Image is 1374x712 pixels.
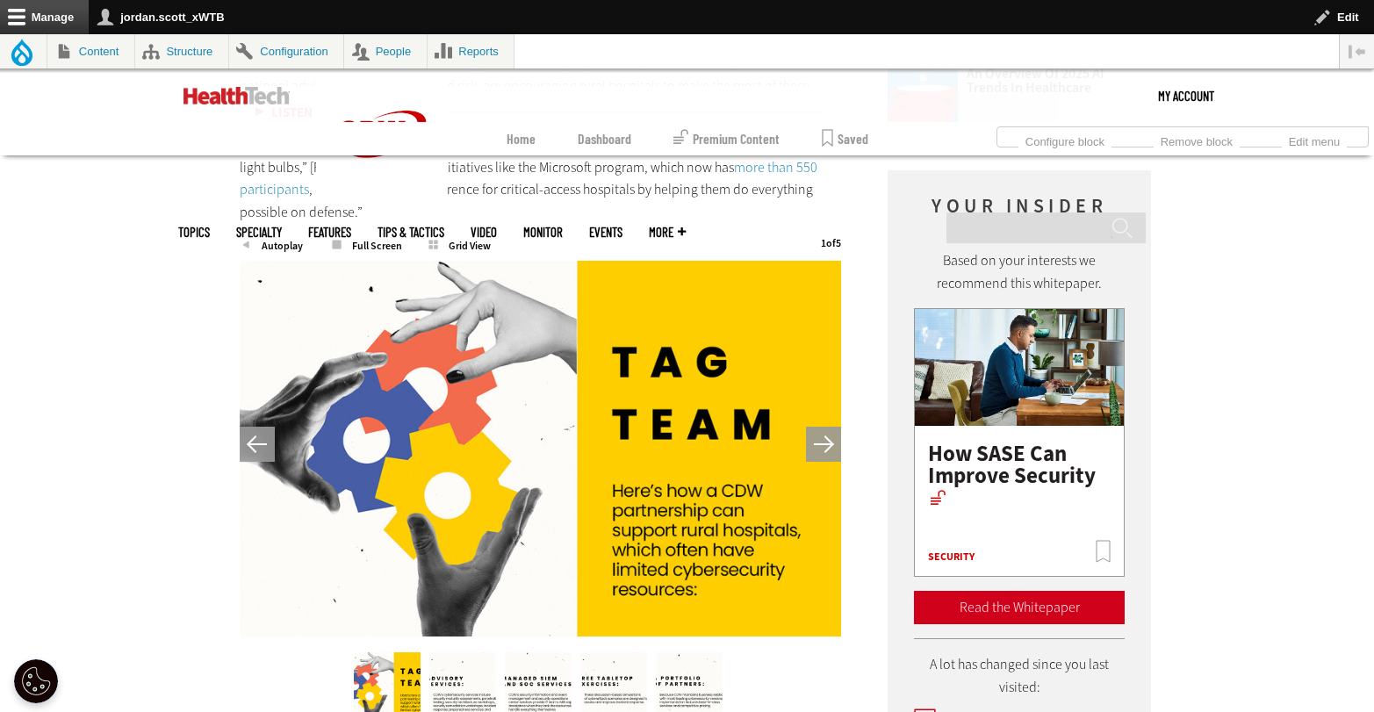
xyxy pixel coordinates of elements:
a: Structure [135,34,228,68]
span: Topics [178,226,210,239]
a: Read the Whitepaper [914,591,1125,624]
a: How SASE Can Improve Security [928,439,1096,512]
a: MonITor [523,226,563,239]
span: 5 [836,236,841,250]
span: Specialty [236,226,282,239]
a: Security [928,550,975,564]
a: Events [589,226,622,239]
a: My Account [1158,69,1214,122]
div: of [821,238,841,248]
button: Open Preferences [14,659,58,703]
a: People [344,34,427,68]
a: Premium Content [673,122,780,155]
button: Vertical orientation [1340,34,1374,68]
img: Work from home [915,309,1124,425]
a: Features [308,226,351,239]
a: Tips & Tactics [378,226,444,239]
button: Next [806,427,841,462]
p: A lot has changed since you last visited: [914,653,1125,698]
a: Saved [822,122,868,155]
a: Configuration [229,34,343,68]
img: Home [316,69,448,199]
div: Cookie Settings [14,659,58,703]
button: Previous [240,427,275,462]
h2: Your Insider Update [914,197,1125,235]
a: Reports [428,34,514,68]
a: Home [507,122,536,155]
div: User menu [1158,69,1214,122]
a: Video [471,226,497,239]
span: More [649,226,686,239]
img: Home [183,87,290,104]
a: Remove block [1154,130,1240,149]
p: Based on your interests we recommend this whitepaper. [914,249,1125,294]
a: Content [47,34,134,68]
a: Dashboard [578,122,631,155]
a: CDW [316,185,448,204]
a: Configure block [1018,130,1111,149]
span: 1 [821,236,826,250]
a: Edit menu [1282,130,1347,149]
